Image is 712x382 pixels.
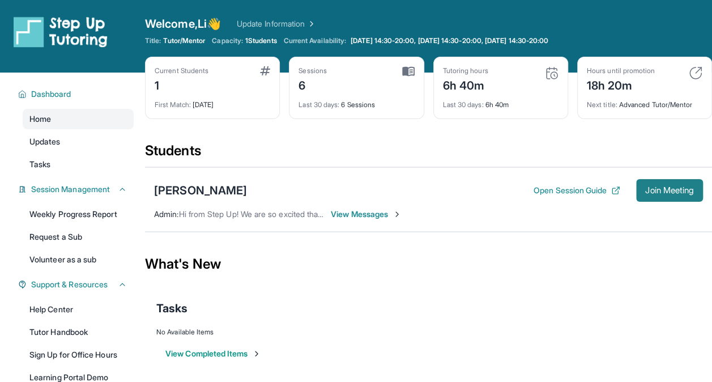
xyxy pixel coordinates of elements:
[587,66,655,75] div: Hours until promotion
[163,36,205,45] span: Tutor/Mentor
[260,66,270,75] img: card
[156,328,701,337] div: No Available Items
[305,18,316,29] img: Chevron Right
[299,75,327,94] div: 6
[237,18,316,29] a: Update Information
[636,179,703,202] button: Join Meeting
[154,209,178,219] span: Admin :
[443,94,558,109] div: 6h 40m
[156,300,187,316] span: Tasks
[155,75,208,94] div: 1
[645,187,694,194] span: Join Meeting
[393,210,402,219] img: Chevron-Right
[587,75,655,94] div: 18h 20m
[299,100,339,109] span: Last 30 days :
[23,204,134,224] a: Weekly Progress Report
[443,75,488,94] div: 6h 40m
[443,100,484,109] span: Last 30 days :
[155,100,191,109] span: First Match :
[23,109,134,129] a: Home
[29,136,61,147] span: Updates
[534,185,620,196] button: Open Session Guide
[23,299,134,320] a: Help Center
[23,227,134,247] a: Request a Sub
[27,88,127,100] button: Dashboard
[31,279,108,290] span: Support & Resources
[145,36,161,45] span: Title:
[31,88,71,100] span: Dashboard
[155,94,270,109] div: [DATE]
[31,184,110,195] span: Session Management
[351,36,548,45] span: [DATE] 14:30-20:00, [DATE] 14:30-20:00, [DATE] 14:30-20:00
[165,348,261,359] button: View Completed Items
[545,66,558,80] img: card
[348,36,551,45] a: [DATE] 14:30-20:00, [DATE] 14:30-20:00, [DATE] 14:30-20:00
[587,94,702,109] div: Advanced Tutor/Mentor
[29,113,51,125] span: Home
[145,142,712,167] div: Students
[27,184,127,195] button: Session Management
[23,322,134,342] a: Tutor Handbook
[299,66,327,75] div: Sessions
[587,100,617,109] span: Next title :
[14,16,108,48] img: logo
[245,36,277,45] span: 1 Students
[23,345,134,365] a: Sign Up for Office Hours
[331,209,402,220] span: View Messages
[689,66,702,80] img: card
[29,159,50,170] span: Tasks
[299,94,414,109] div: 6 Sessions
[284,36,346,45] span: Current Availability:
[27,279,127,290] button: Support & Resources
[443,66,488,75] div: Tutoring hours
[155,66,208,75] div: Current Students
[23,154,134,175] a: Tasks
[145,239,712,289] div: What's New
[402,66,415,77] img: card
[212,36,243,45] span: Capacity:
[145,16,221,32] span: Welcome, Li 👋
[23,249,134,270] a: Volunteer as a sub
[23,131,134,152] a: Updates
[154,182,247,198] div: [PERSON_NAME]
